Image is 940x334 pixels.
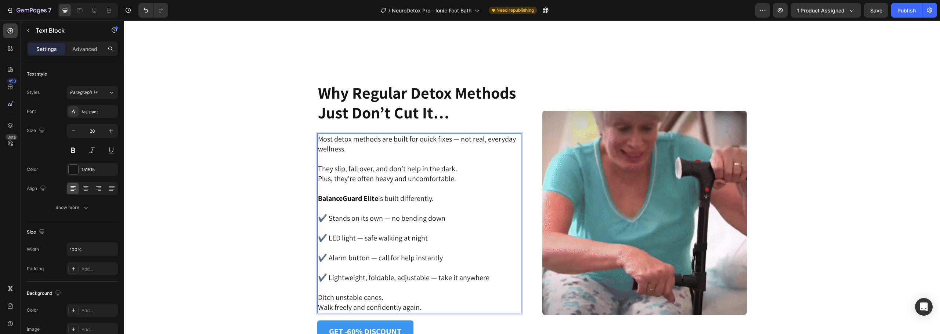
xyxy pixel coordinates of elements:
div: Width [27,246,39,253]
iframe: Design area [124,21,940,334]
div: Font [27,108,36,115]
div: Add... [82,326,116,333]
div: Background [27,289,62,298]
button: Save [864,3,888,18]
img: gempages_498748544581108509-45bece01-42ee-4805-be88-3c6d2f6ba714.webp [419,90,623,294]
p: 7 [48,6,51,15]
div: Color [27,166,38,173]
div: Align [27,184,47,194]
div: Beta [6,134,18,140]
strong: Why Regular Detox Methods Just Don’t Cut It… [194,62,392,103]
div: Color [27,307,38,313]
span: Need republishing [496,7,534,14]
p: Text Block [36,26,98,35]
div: 450 [7,78,18,84]
div: Open Intercom Messenger [915,298,933,316]
button: Publish [891,3,922,18]
div: Size [27,126,46,136]
button: 1 product assigned [791,3,861,18]
p: ✔️ Stands on its own — no bending down [194,193,397,203]
div: Publish [897,7,916,14]
p: ✔️ Alarm button — call for help instantly [194,232,397,252]
div: Undo/Redo [138,3,168,18]
p: ✔️ Lightweight, foldable, adjustable — take it anywhere [194,252,397,262]
p: is built differently. [194,173,397,183]
div: 151515 [82,166,116,173]
div: Rich Text Editor. Editing area: main [194,113,398,293]
a: GET -60% DISCOUNT [194,300,290,323]
div: Size [27,227,46,237]
p: ⁠⁠⁠⁠⁠⁠⁠ [194,62,397,102]
input: Auto [67,243,117,256]
div: Add... [82,266,116,272]
button: 7 [3,3,55,18]
button: Show more [27,201,118,214]
div: Assistant [82,109,116,115]
p: Ditch unstable canes. Walk freely and confidently again. [194,272,397,292]
div: Show more [55,204,90,211]
span: / [388,7,390,14]
h2: Rich Text Editor. Editing area: main [194,62,398,103]
span: Paragraph 1* [70,89,98,96]
strong: BalanceGuard Elite [194,173,254,183]
span: NeuroDetox Pro - Ionic Foot Bath [392,7,471,14]
span: Save [870,7,882,14]
div: Styles [27,89,40,96]
div: Add... [82,307,116,314]
p: They slip, fall over, and don’t help in the dark. Plus, they’re often heavy and uncomfortable. [194,143,397,163]
strong: GET -60% DISCOUNT [205,306,278,316]
span: 1 product assigned [797,7,845,14]
div: Padding [27,265,44,272]
div: Image [27,326,40,333]
button: Paragraph 1* [66,86,118,99]
div: Text style [27,71,47,77]
p: ✔️ LED light — safe walking at night [194,203,397,232]
p: Settings [36,45,57,53]
p: Most detox methods are built for quick fixes — not real, everyday wellness. [194,114,397,133]
p: Advanced [72,45,97,53]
